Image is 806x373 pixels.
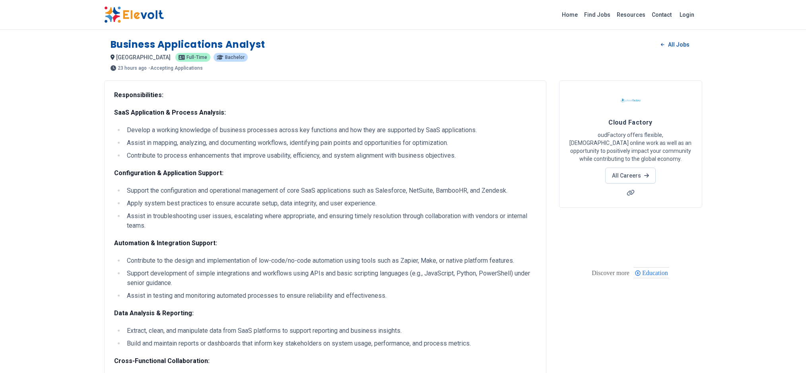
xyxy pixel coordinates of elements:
[225,55,245,60] span: Bachelor
[581,8,614,21] a: Find Jobs
[124,326,536,336] li: Extract, clean, and manipulate data from SaaS platforms to support reporting and business insights.
[114,357,210,365] strong: Cross-Functional Collaboration:
[592,268,629,279] div: These are topics related to the article that might interest you
[124,151,536,160] li: Contribute to process enhancements that improve usability, efficiency, and system alignment with ...
[569,131,692,163] p: oudFactory offers flexible, [DEMOGRAPHIC_DATA] online work as well as an opportunity to positivel...
[114,109,226,116] strong: SaaS Application & Process Analysis:
[124,339,536,348] li: Build and maintain reports or dashboards that inform key stakeholders on system usage, performanc...
[124,269,536,288] li: Support development of simple integrations and workflows using APIs and basic scripting languages...
[124,186,536,195] li: Support the configuration and operational management of core SaaS applications such as Salesforce...
[605,168,656,184] a: All Careers
[655,39,695,51] a: All Jobs
[114,169,223,177] strong: Configuration & Application Support:
[124,138,536,148] li: Assist in mapping, analyzing, and documenting workflows, identifying pain points and opportunitie...
[124,199,536,208] li: Apply system best practices to ensure accurate setup, data integrity, and user experience.
[124,125,536,135] li: Develop a working knowledge of business processes across key functions and how they are supported...
[614,8,649,21] a: Resources
[124,211,536,230] li: Assist in troubleshooting user issues, escalating where appropriate, and ensuring timely resoluti...
[148,66,203,70] p: - Accepting Applications
[118,66,147,70] span: 23 hours ago
[642,269,670,276] span: Education
[186,55,207,60] span: Full-time
[104,6,164,23] img: Elevolt
[116,54,171,61] span: [GEOGRAPHIC_DATA]
[559,8,581,21] a: Home
[111,38,265,51] h1: Business Applications Analyst
[124,256,536,266] li: Contribute to the design and implementation of low-code/no-code automation using tools such as Za...
[114,239,217,247] strong: Automation & Integration Support:
[608,119,653,126] span: Cloud Factory
[675,7,699,23] a: Login
[621,90,641,110] img: Cloud Factory
[114,91,163,99] strong: Responsibilities:
[114,309,194,317] strong: Data Analysis & Reporting:
[633,267,669,278] div: Education
[124,291,536,301] li: Assist in testing and monitoring automated processes to ensure reliability and effectiveness.
[649,8,675,21] a: Contact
